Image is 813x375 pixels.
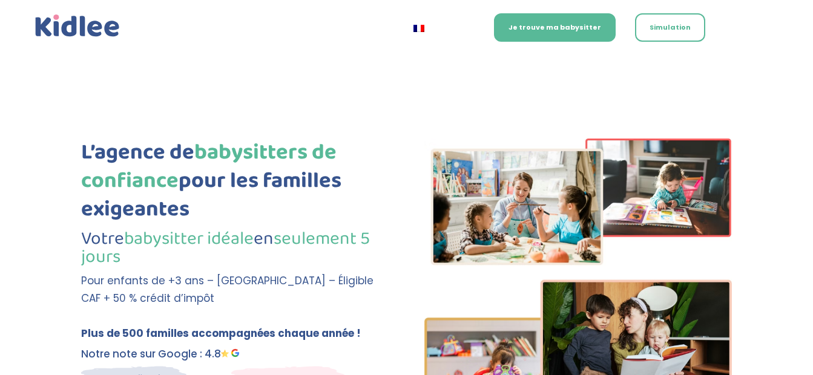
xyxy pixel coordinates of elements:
a: Simulation [635,13,705,42]
span: seulement 5 jours [81,224,370,272]
span: babysitter idéale [124,224,254,253]
span: Pour enfants de +3 ans – [GEOGRAPHIC_DATA] – Éligible CAF + 50 % crédit d’impôt [81,273,374,305]
a: Je trouve ma babysitter [494,13,616,42]
h1: L’agence de pour les familles exigeantes [81,139,389,229]
img: Français [413,25,424,32]
b: Plus de 500 familles accompagnées chaque année ! [81,326,361,341]
span: Votre en [81,224,370,272]
p: Notre note sur Google : 4.8 [81,345,389,363]
a: Kidlee Logo [33,12,122,40]
img: logo_kidlee_bleu [33,12,122,40]
span: babysitters de confiance [81,135,337,198]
